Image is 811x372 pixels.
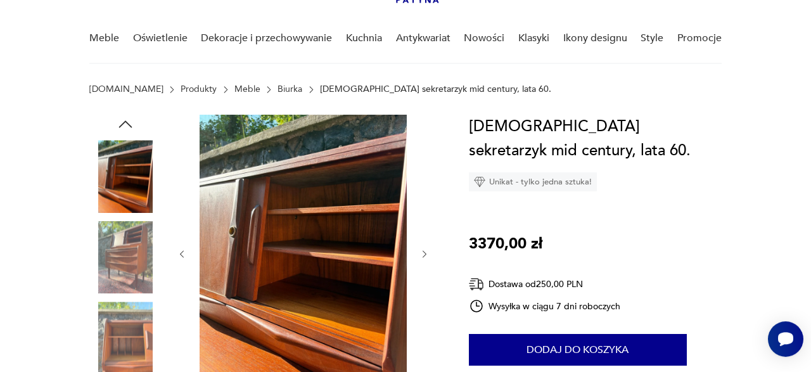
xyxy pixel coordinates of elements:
a: Klasyki [518,14,549,63]
a: Style [641,14,663,63]
p: [DEMOGRAPHIC_DATA] sekretarzyk mid century, lata 60. [320,84,551,94]
div: Dostawa od 250,00 PLN [469,276,621,292]
p: 3370,00 zł [469,232,542,256]
a: [DOMAIN_NAME] [89,84,163,94]
img: Ikona dostawy [469,276,484,292]
button: Dodaj do koszyka [469,334,687,366]
img: Ikona diamentu [474,176,485,188]
a: Kuchnia [346,14,382,63]
h1: [DEMOGRAPHIC_DATA] sekretarzyk mid century, lata 60. [469,115,722,163]
a: Dekoracje i przechowywanie [201,14,332,63]
a: Ikony designu [563,14,627,63]
a: Antykwariat [396,14,450,63]
div: Wysyłka w ciągu 7 dni roboczych [469,298,621,314]
a: Oświetlenie [133,14,188,63]
img: Zdjęcie produktu Duński sekretarzyk mid century, lata 60. [89,221,162,293]
a: Biurka [278,84,302,94]
div: Unikat - tylko jedna sztuka! [469,172,597,191]
a: Promocje [677,14,722,63]
img: Zdjęcie produktu Duński sekretarzyk mid century, lata 60. [89,140,162,212]
a: Meble [234,84,260,94]
a: Meble [89,14,119,63]
iframe: Smartsupp widget button [768,321,803,357]
a: Nowości [464,14,504,63]
a: Produkty [181,84,217,94]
